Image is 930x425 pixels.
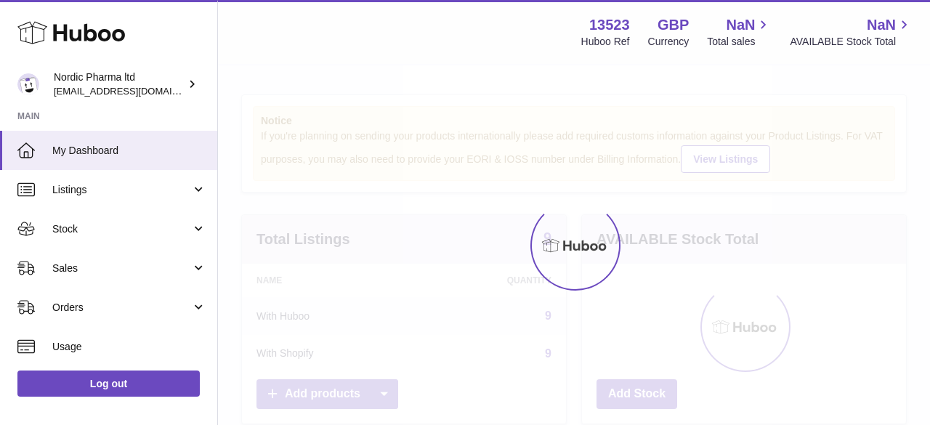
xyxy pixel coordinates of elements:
div: Nordic Pharma ltd [54,70,185,98]
strong: GBP [658,15,689,35]
span: Orders [52,301,191,315]
span: My Dashboard [52,144,206,158]
div: Currency [648,35,690,49]
span: Listings [52,183,191,197]
span: AVAILABLE Stock Total [790,35,913,49]
span: Stock [52,222,191,236]
div: Huboo Ref [581,35,630,49]
span: NaN [867,15,896,35]
a: NaN Total sales [707,15,772,49]
strong: 13523 [589,15,630,35]
span: Usage [52,340,206,354]
span: NaN [726,15,755,35]
img: internalAdmin-13523@internal.huboo.com [17,73,39,95]
a: NaN AVAILABLE Stock Total [790,15,913,49]
span: Sales [52,262,191,275]
span: Total sales [707,35,772,49]
a: Log out [17,371,200,397]
span: [EMAIL_ADDRESS][DOMAIN_NAME] [54,85,214,97]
